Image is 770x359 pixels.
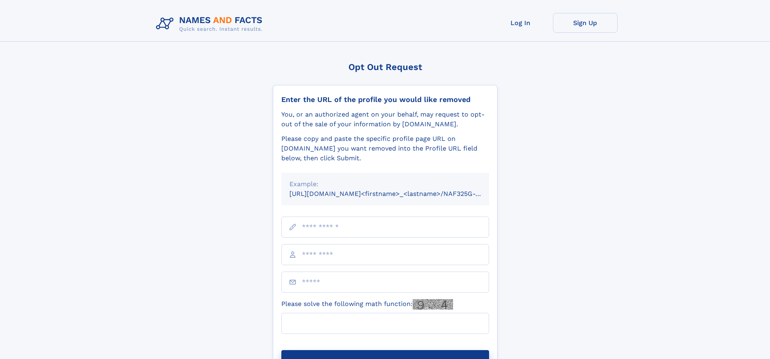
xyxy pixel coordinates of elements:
[553,13,618,33] a: Sign Up
[281,299,453,310] label: Please solve the following math function:
[281,110,489,129] div: You, or an authorized agent on your behalf, may request to opt-out of the sale of your informatio...
[488,13,553,33] a: Log In
[289,190,504,198] small: [URL][DOMAIN_NAME]<firstname>_<lastname>/NAF325G-xxxxxxxx
[281,134,489,163] div: Please copy and paste the specific profile page URL on [DOMAIN_NAME] you want removed into the Pr...
[273,62,498,72] div: Opt Out Request
[289,179,481,189] div: Example:
[153,13,269,35] img: Logo Names and Facts
[281,95,489,104] div: Enter the URL of the profile you would like removed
